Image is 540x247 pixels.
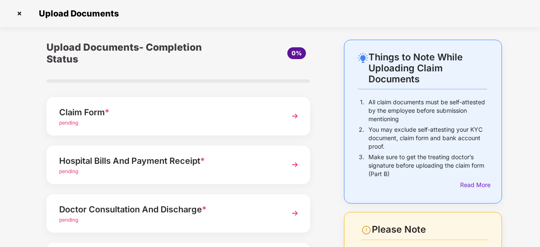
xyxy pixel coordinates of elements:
span: pending [59,168,78,174]
div: Things to Note While Uploading Claim Documents [368,52,487,84]
p: 2. [359,125,364,151]
img: svg+xml;base64,PHN2ZyBpZD0iTmV4dCIgeG1sbnM9Imh0dHA6Ly93d3cudzMub3JnLzIwMDAvc3ZnIiB3aWR0aD0iMzYiIG... [287,109,303,124]
div: Upload Documents- Completion Status [46,40,222,67]
span: pending [59,217,78,223]
span: pending [59,119,78,126]
div: Please Note [372,224,487,235]
img: svg+xml;base64,PHN2ZyBpZD0iV2FybmluZ18tXzI0eDI0IiBkYXRhLW5hbWU9Ildhcm5pbmcgLSAyNHgyNCIgeG1sbnM9Im... [361,225,371,235]
div: Hospital Bills And Payment Receipt [59,154,278,168]
img: svg+xml;base64,PHN2ZyBpZD0iQ3Jvc3MtMzJ4MzIiIHhtbG5zPSJodHRwOi8vd3d3LnczLm9yZy8yMDAwL3N2ZyIgd2lkdG... [13,7,26,20]
img: svg+xml;base64,PHN2ZyBpZD0iTmV4dCIgeG1sbnM9Imh0dHA6Ly93d3cudzMub3JnLzIwMDAvc3ZnIiB3aWR0aD0iMzYiIG... [287,206,303,221]
p: 1. [360,98,364,123]
p: All claim documents must be self-attested by the employee before submission mentioning [368,98,487,123]
p: 3. [359,153,364,178]
p: You may exclude self-attesting your KYC document, claim form and bank account proof. [368,125,487,151]
span: Upload Documents [30,8,123,19]
p: Make sure to get the treating doctor’s signature before uploading the claim form (Part B) [368,153,487,178]
div: Doctor Consultation And Discharge [59,203,278,216]
img: svg+xml;base64,PHN2ZyBpZD0iTmV4dCIgeG1sbnM9Imh0dHA6Ly93d3cudzMub3JnLzIwMDAvc3ZnIiB3aWR0aD0iMzYiIG... [287,157,303,172]
img: svg+xml;base64,PHN2ZyB4bWxucz0iaHR0cDovL3d3dy53My5vcmcvMjAwMC9zdmciIHdpZHRoPSIyNC4wOTMiIGhlaWdodD... [358,53,368,63]
div: Claim Form [59,106,278,119]
div: Read More [460,180,487,190]
span: 0% [292,49,302,57]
